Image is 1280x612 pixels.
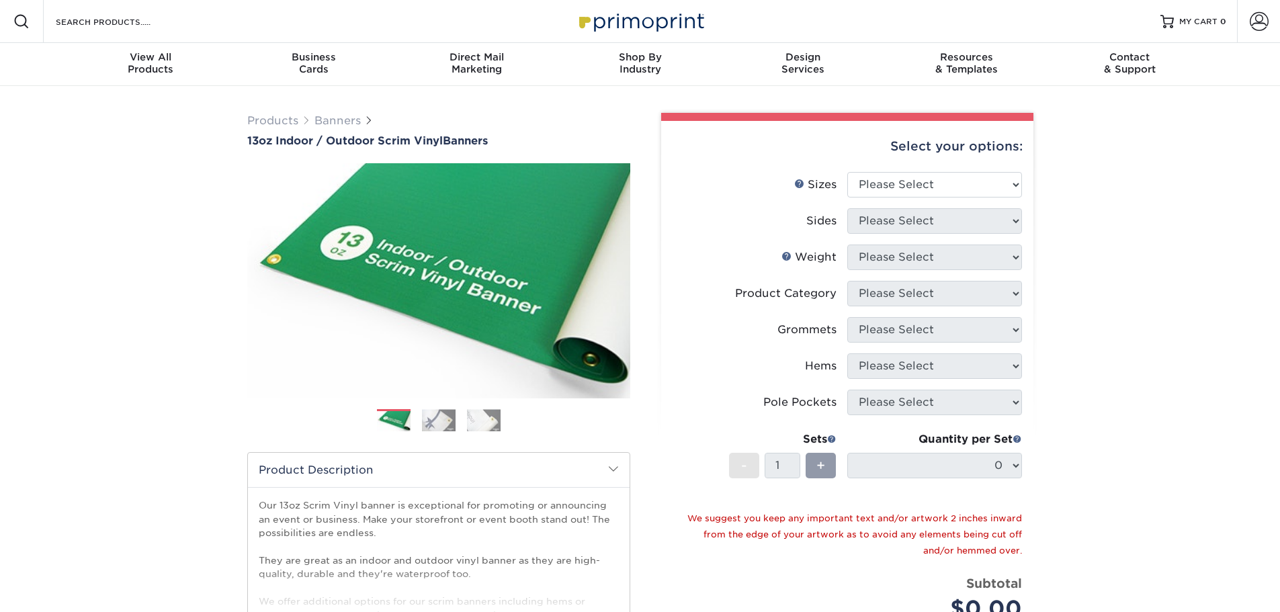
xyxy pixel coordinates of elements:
div: Weight [781,249,837,265]
a: Products [247,114,298,127]
img: 13oz Indoor / Outdoor Scrim Vinyl 01 [247,148,630,413]
div: Hems [805,358,837,374]
div: Sets [729,431,837,447]
a: BusinessCards [232,43,395,86]
small: We suggest you keep any important text and/or artwork 2 inches inward from the edge of your artwo... [687,513,1022,556]
a: Banners [314,114,361,127]
div: Industry [558,51,722,75]
a: Contact& Support [1048,43,1211,86]
div: & Support [1048,51,1211,75]
strong: Subtotal [966,576,1022,591]
a: View AllProducts [69,43,232,86]
div: Services [722,51,885,75]
img: Banners 03 [467,409,501,431]
a: DesignServices [722,43,885,86]
div: & Templates [885,51,1048,75]
h1: Banners [247,134,630,147]
span: Design [722,51,885,63]
div: Grommets [777,322,837,338]
span: + [816,455,825,476]
span: - [741,455,747,476]
span: Resources [885,51,1048,63]
div: Select your options: [672,121,1023,172]
div: Quantity per Set [847,431,1022,447]
div: Pole Pockets [763,394,837,410]
span: Business [232,51,395,63]
input: SEARCH PRODUCTS..... [54,13,185,30]
span: MY CART [1179,16,1218,28]
span: 0 [1220,17,1226,26]
span: View All [69,51,232,63]
img: Primoprint [573,7,708,36]
div: Sides [806,213,837,229]
div: Cards [232,51,395,75]
span: Contact [1048,51,1211,63]
div: Sizes [794,177,837,193]
h2: Product Description [248,453,630,487]
img: Banners 02 [422,409,456,431]
div: Marketing [395,51,558,75]
a: Direct MailMarketing [395,43,558,86]
span: Direct Mail [395,51,558,63]
span: Shop By [558,51,722,63]
a: 13oz Indoor / Outdoor Scrim VinylBanners [247,134,630,147]
img: Banners 01 [377,410,411,433]
a: Shop ByIndustry [558,43,722,86]
div: Product Category [735,286,837,302]
div: Products [69,51,232,75]
a: Resources& Templates [885,43,1048,86]
span: 13oz Indoor / Outdoor Scrim Vinyl [247,134,443,147]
